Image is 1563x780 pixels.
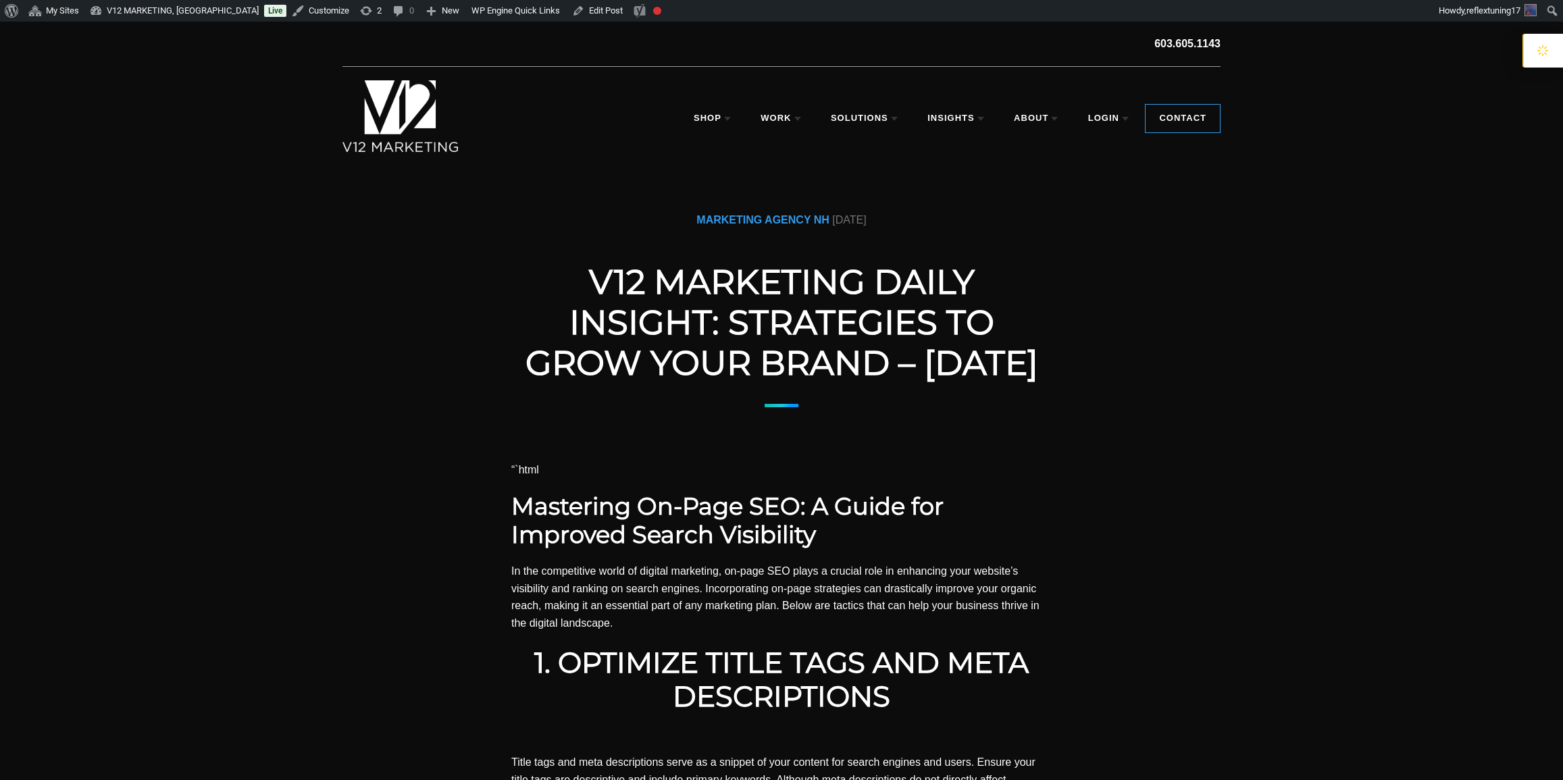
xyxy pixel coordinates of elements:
[511,492,1052,549] h1: Mastering On-Page SEO: A Guide for Improved Search Visibility
[511,262,1052,384] h1: V12 Marketing Daily Insight: Strategies To Grow Your Brand – [DATE]
[511,646,1052,714] h2: 1. Optimize Title Tags and Meta Descriptions
[1466,5,1520,16] span: reflextuning17
[264,5,286,17] a: Live
[653,7,661,15] div: Focus keyphrase not set
[1000,105,1071,132] a: About
[1075,105,1142,132] a: Login
[1146,105,1220,132] a: Contact
[342,80,458,152] img: V12 MARKETING, Concord NH
[680,105,744,132] a: Shop
[511,461,1052,479] p: “`html
[696,211,829,229] small: Marketing Agency NH
[832,211,866,229] small: [DATE]
[747,105,814,132] a: Work
[914,105,997,132] a: Insights
[817,105,911,132] a: Solutions
[1154,35,1221,53] a: 603.605.1143
[511,563,1052,631] p: In the competitive world of digital marketing, on-page SEO plays a crucial role in enhancing your...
